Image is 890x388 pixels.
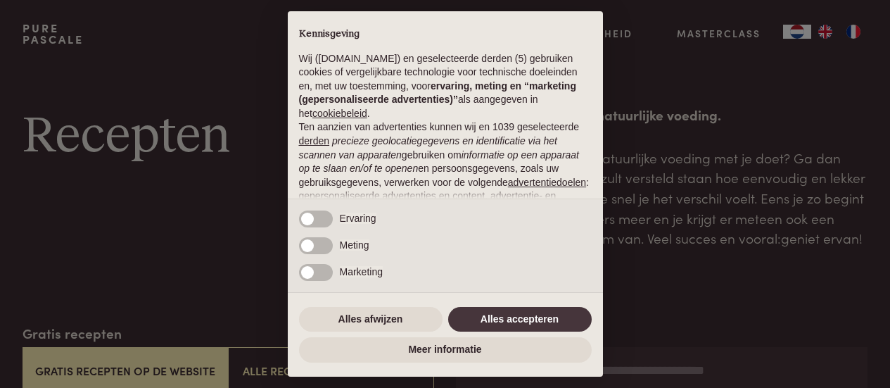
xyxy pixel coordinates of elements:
h2: Kennisgeving [299,28,592,41]
span: Marketing [340,266,383,277]
button: Alles afwijzen [299,307,443,332]
a: cookiebeleid [312,108,367,119]
em: informatie op een apparaat op te slaan en/of te openen [299,149,580,175]
em: precieze geolocatiegegevens en identificatie via het scannen van apparaten [299,135,557,161]
p: Wij ([DOMAIN_NAME]) en geselecteerde derden (5) gebruiken cookies of vergelijkbare technologie vo... [299,52,592,121]
button: Alles accepteren [448,307,592,332]
p: Ten aanzien van advertenties kunnen wij en 1039 geselecteerde gebruiken om en persoonsgegevens, z... [299,120,592,217]
button: derden [299,134,330,149]
button: Meer informatie [299,337,592,363]
button: advertentiedoelen [508,176,586,190]
strong: ervaring, meting en “marketing (gepersonaliseerde advertenties)” [299,80,576,106]
span: Meting [340,239,369,251]
span: Ervaring [340,213,376,224]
